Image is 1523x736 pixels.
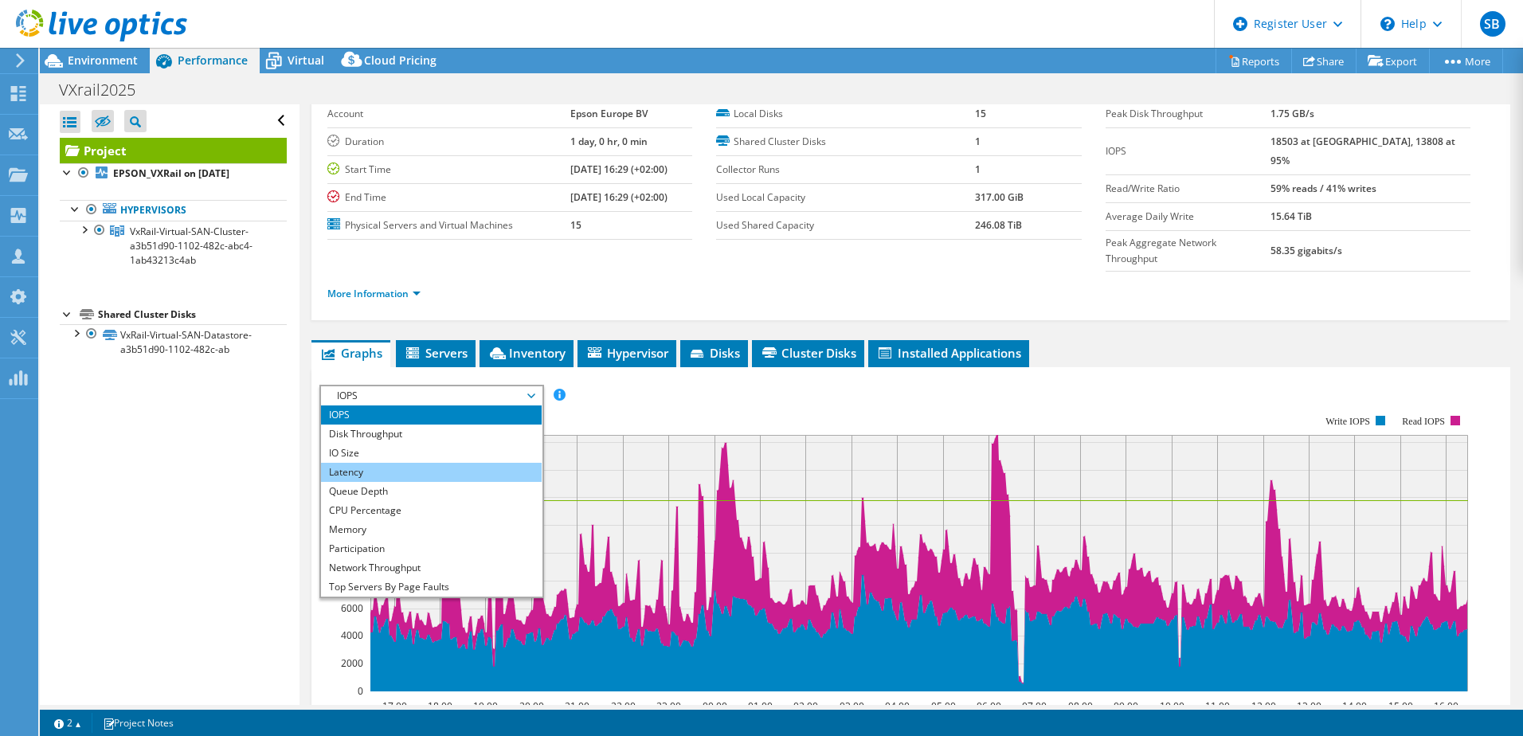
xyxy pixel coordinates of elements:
[68,53,138,68] span: Environment
[1021,699,1046,713] text: 07:00
[975,218,1022,232] b: 246.08 TiB
[1204,699,1229,713] text: 11:00
[1106,209,1271,225] label: Average Daily Write
[519,699,543,713] text: 20:00
[60,324,287,359] a: VxRail-Virtual-SAN-Datastore-a3b51d90-1102-482c-ab
[321,539,542,558] li: Participation
[178,53,248,68] span: Performance
[1106,181,1271,197] label: Read/Write Ratio
[1106,235,1271,267] label: Peak Aggregate Network Throughput
[60,163,287,184] a: EPSON_VXRail on [DATE]
[839,699,863,713] text: 03:00
[975,162,981,176] b: 1
[92,713,185,733] a: Project Notes
[1356,49,1430,73] a: Export
[329,386,534,405] span: IOPS
[130,225,253,267] span: VxRail-Virtual-SAN-Cluster-a3b51d90-1102-482c-abc4-1ab43213c4ab
[341,656,363,670] text: 2000
[341,601,363,615] text: 6000
[1270,135,1455,167] b: 18503 at [GEOGRAPHIC_DATA], 13808 at 95%
[585,345,668,361] span: Hypervisor
[884,699,909,713] text: 04:00
[327,287,421,300] a: More Information
[321,425,542,444] li: Disk Throughput
[321,482,542,501] li: Queue Depth
[60,200,287,221] a: Hypervisors
[60,221,287,270] a: VxRail-Virtual-SAN-Cluster-a3b51d90-1102-482c-abc4-1ab43213c4ab
[364,53,437,68] span: Cloud Pricing
[382,699,406,713] text: 17:00
[321,405,542,425] li: IOPS
[688,345,740,361] span: Disks
[341,628,363,642] text: 4000
[321,558,542,577] li: Network Throughput
[975,107,986,120] b: 15
[975,135,981,148] b: 1
[716,217,975,233] label: Used Shared Capacity
[1251,699,1275,713] text: 12:00
[1270,182,1376,195] b: 59% reads / 41% writes
[327,162,570,178] label: Start Time
[321,577,542,597] li: Top Servers By Page Faults
[288,53,324,68] span: Virtual
[427,699,452,713] text: 18:00
[1433,699,1458,713] text: 16:00
[472,699,497,713] text: 19:00
[1270,244,1342,257] b: 58.35 gigabits/s
[702,699,726,713] text: 00:00
[327,190,570,206] label: End Time
[610,699,635,713] text: 22:00
[656,699,680,713] text: 23:00
[1291,49,1357,73] a: Share
[327,217,570,233] label: Physical Servers and Virtual Machines
[716,106,975,122] label: Local Disks
[1106,143,1271,159] label: IOPS
[1296,699,1321,713] text: 13:00
[1216,49,1292,73] a: Reports
[1270,107,1314,120] b: 1.75 GB/s
[487,345,566,361] span: Inventory
[570,162,668,176] b: [DATE] 16:29 (+02:00)
[1106,106,1271,122] label: Peak Disk Throughput
[321,520,542,539] li: Memory
[1480,11,1505,37] span: SB
[52,81,160,99] h1: VXrail2025
[1380,17,1395,31] svg: \n
[1159,699,1184,713] text: 10:00
[1402,416,1445,427] text: Read IOPS
[930,699,955,713] text: 05:00
[570,218,581,232] b: 15
[1325,416,1370,427] text: Write IOPS
[564,699,589,713] text: 21:00
[747,699,772,713] text: 01:00
[60,138,287,163] a: Project
[404,345,468,361] span: Servers
[1341,699,1366,713] text: 14:00
[716,134,975,150] label: Shared Cluster Disks
[570,190,668,204] b: [DATE] 16:29 (+02:00)
[1388,699,1412,713] text: 15:00
[716,190,975,206] label: Used Local Capacity
[321,444,542,463] li: IO Size
[43,713,92,733] a: 2
[760,345,856,361] span: Cluster Disks
[358,684,363,698] text: 0
[1113,699,1137,713] text: 09:00
[976,699,1000,713] text: 06:00
[321,463,542,482] li: Latency
[113,166,229,180] b: EPSON_VXRail on [DATE]
[876,345,1021,361] span: Installed Applications
[716,162,975,178] label: Collector Runs
[570,107,648,120] b: Epson Europe BV
[327,134,570,150] label: Duration
[1270,209,1312,223] b: 15.64 TiB
[1429,49,1503,73] a: More
[793,699,817,713] text: 02:00
[319,345,382,361] span: Graphs
[321,501,542,520] li: CPU Percentage
[98,305,287,324] div: Shared Cluster Disks
[327,106,570,122] label: Account
[570,135,648,148] b: 1 day, 0 hr, 0 min
[1067,699,1092,713] text: 08:00
[975,190,1024,204] b: 317.00 GiB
